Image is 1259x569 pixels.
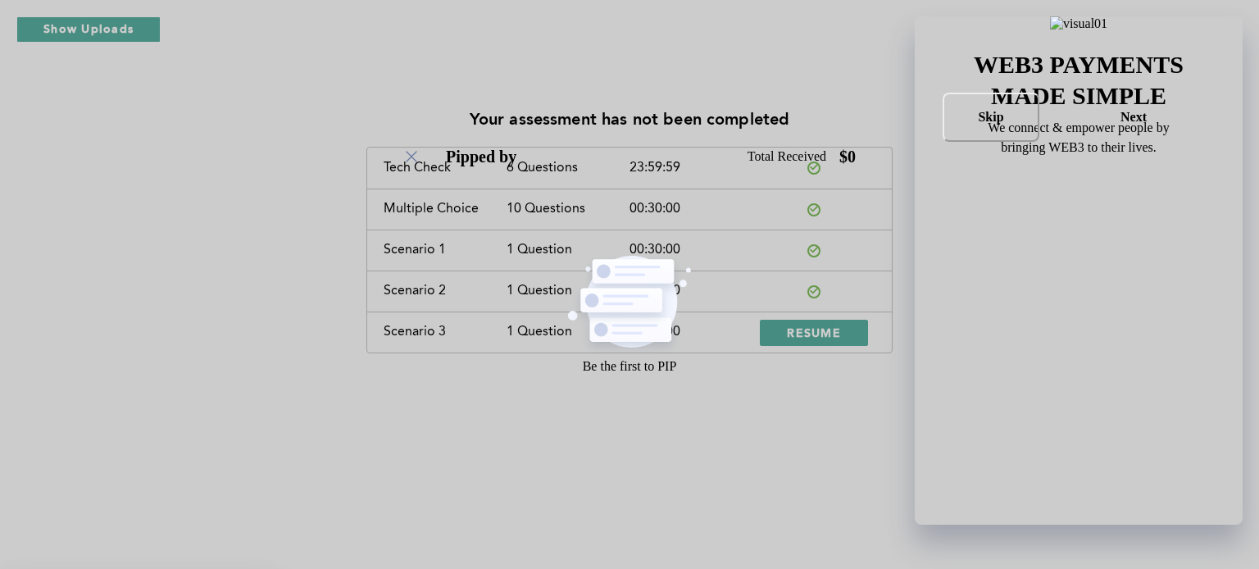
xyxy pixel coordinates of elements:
[943,93,1039,142] button: Skip
[748,147,826,166] div: Total Received
[839,145,856,168] div: $ 0
[446,145,516,168] div: Pipped by
[583,357,677,376] div: Be the first to PIP
[1052,93,1215,142] button: Next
